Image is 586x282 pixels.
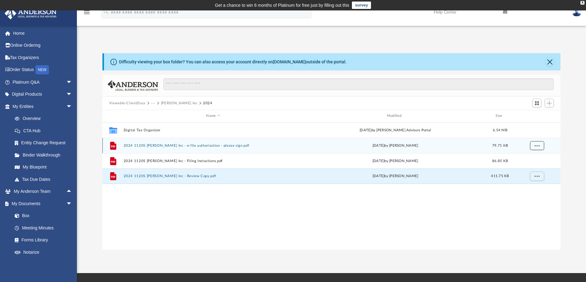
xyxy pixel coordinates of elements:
button: 2024 1120S [PERSON_NAME] Inc - Review Copy.pdf [123,174,303,178]
button: ··· [151,101,155,106]
button: [PERSON_NAME] Inc [161,101,197,106]
a: My Documentsarrow_drop_down [4,197,78,210]
button: Viewable-ClientDocs [109,101,146,106]
a: CTA Hub [9,125,82,137]
span: 411.75 KB [491,174,509,178]
input: Search files and folders [163,78,554,90]
div: by [PERSON_NAME] [305,143,485,148]
span: [DATE] [372,144,384,147]
div: Modified [305,113,485,119]
span: [DATE] [372,174,384,178]
div: Get a chance to win 6 months of Platinum for free just by filling out this [215,2,349,9]
div: Name [123,113,303,119]
i: menu [83,9,90,16]
a: Entity Change Request [9,137,82,149]
a: My Anderson Teamarrow_drop_up [4,185,78,198]
a: Digital Productsarrow_drop_down [4,88,82,101]
a: Tax Due Dates [9,173,82,185]
button: 2024 1120S [PERSON_NAME] Inc - Filing Instuctions.pdf [123,159,303,163]
button: Add [545,99,554,107]
a: survey [352,2,371,9]
a: Binder Walkthrough [9,149,82,161]
button: 2024 1120S [PERSON_NAME] Inc - e-file authorization - please sign.pdf [123,144,303,148]
span: 79.71 KB [492,144,508,147]
a: Meeting Minutes [9,222,78,234]
a: Overview [9,113,82,125]
div: Size [488,113,512,119]
button: Switch to Grid View [532,99,542,107]
span: arrow_drop_down [66,100,78,113]
span: [DATE] [372,159,384,162]
a: Online Learningarrow_drop_down [4,258,78,271]
a: My Entitiesarrow_drop_down [4,100,82,113]
i: search [103,8,110,15]
img: Anderson Advisors Platinum Portal [3,7,58,19]
a: Box [9,210,75,222]
span: arrow_drop_down [66,76,78,89]
div: id [515,113,558,119]
a: Order StatusNEW [4,64,82,76]
a: Forms Library [9,234,75,246]
a: Notarize [9,246,78,258]
button: More options [530,172,544,181]
div: by [PERSON_NAME] [305,173,485,179]
div: [DATE] by [PERSON_NAME] Advisors Portal [305,127,485,133]
button: 2024 [203,101,213,106]
a: Home [4,27,82,39]
span: arrow_drop_up [66,185,78,198]
span: arrow_drop_down [66,258,78,271]
button: More options [530,141,544,150]
span: 6.54 MB [493,128,507,132]
a: My Blueprint [9,161,78,173]
a: [DOMAIN_NAME] [273,59,306,64]
a: Online Ordering [4,39,82,52]
button: Close [545,58,554,66]
div: Difficulty viewing your box folder? You can also access your account directly on outside of the p... [119,59,347,65]
span: 86.85 KB [492,159,508,162]
img: User Pic [572,8,581,17]
span: arrow_drop_down [66,197,78,210]
a: Platinum Q&Aarrow_drop_down [4,76,82,88]
div: close [580,1,584,5]
button: Digital Tax Organizer [123,128,303,132]
div: NEW [35,65,49,74]
div: by [PERSON_NAME] [305,158,485,164]
a: Tax Organizers [4,51,82,64]
a: menu [83,12,90,16]
span: arrow_drop_down [66,88,78,101]
div: id [105,113,121,119]
div: grid [102,122,561,250]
